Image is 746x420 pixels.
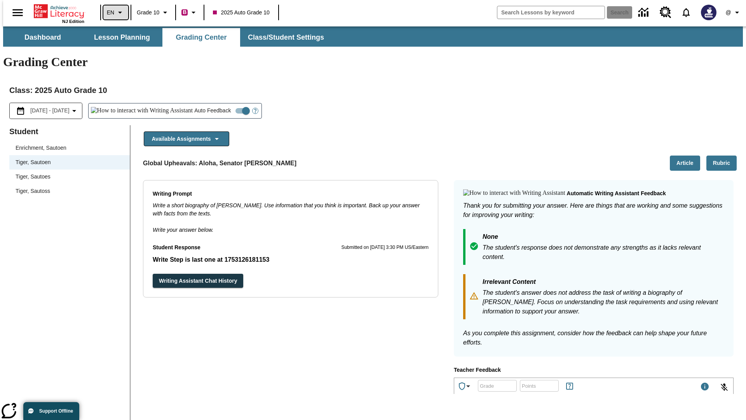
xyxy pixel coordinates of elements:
div: Grade: Letters, numbers, %, + and - are allowed. [478,380,517,392]
p: Teacher Feedback [454,366,734,374]
a: Data Center [634,2,655,23]
p: As you complete this assignment, consider how the feedback can help shape your future efforts. [463,329,724,347]
div: Maximum 1000 characters Press Escape to exit toolbar and use left and right arrow keys to access ... [700,382,709,393]
input: search field [497,6,605,19]
div: Tiger, Sautoen [9,155,130,170]
p: Write a short biography of [PERSON_NAME]. Use information that you think is important. Back up yo... [153,201,429,218]
span: 2025 Auto Grade 10 [213,9,269,17]
button: Rules for Earning Points and Achievements, Will open in new tab [562,378,577,394]
button: Select the date range menu item [13,106,79,115]
p: The student's response does not demonstrate any strengths as it lacks relevant content. [483,243,724,262]
p: Student Response [153,243,200,252]
a: Notifications [676,2,696,23]
p: Thank you for submitting your answer. Here are things that are working and some suggestions for i... [463,201,724,220]
div: SubNavbar [3,26,743,47]
p: Submitted on [DATE] 3:30 PM US/Eastern [341,244,429,252]
button: Select a new avatar [696,2,721,23]
h2: Class : 2025 Auto Grade 10 [9,84,737,96]
input: Grade: Letters, numbers, %, + and - are allowed. [478,375,517,396]
button: Article, Will open in new tab [670,156,700,171]
div: Tiger, Sautoss [9,184,130,198]
img: Avatar [701,5,716,20]
button: Language: EN, Select a language [103,5,128,19]
span: [DATE] - [DATE] [30,107,70,115]
span: Auto Feedback [194,107,231,115]
p: Irrelevant Content [483,277,724,288]
p: The student's answer does not address the task of writing a biography of [PERSON_NAME]. Focus on ... [483,288,724,316]
button: Open Help for Writing Assistant [249,103,261,118]
p: Student Response [153,255,429,264]
svg: Collapse Date Range Filter [70,106,79,115]
p: Write Step is last one at 1753126181153 [153,255,429,264]
p: None [483,232,724,243]
body: Type your response here. [3,6,113,13]
button: Grade: Grade 10, Select a grade [134,5,173,19]
p: Automatic writing assistant feedback [567,189,666,198]
button: Writing Assistant Chat History [153,274,243,288]
span: EN [107,9,114,17]
span: Tiger, Sautoss [16,187,124,195]
div: Enrichment, Sautoen [9,141,130,155]
p: Global Upheavals: Aloha, Senator [PERSON_NAME] [143,159,296,168]
p: Student [9,125,130,138]
button: Lesson Planning [83,28,161,47]
span: Tiger, Sautoes [16,173,124,181]
input: Points: Must be equal to or less than 25. [520,375,559,396]
img: How to interact with Writing Assistant [463,189,565,197]
div: Tiger, Sautoes [9,170,130,184]
button: Open side menu [6,1,29,24]
div: Home [34,3,84,24]
button: Support Offline [23,402,79,420]
div: Points: Must be equal to or less than 25. [520,380,559,392]
a: Resource Center, Will open in new tab [655,2,676,23]
span: Support Offline [39,408,73,414]
span: NJ Edition [62,19,84,24]
span: B [183,7,186,17]
button: Class/Student Settings [242,28,330,47]
span: @ [725,9,731,17]
span: Enrichment, Sautoen [16,144,124,152]
img: How to interact with Writing Assistant [91,107,193,115]
button: Rubric, Will open in new tab [706,156,737,171]
div: SubNavbar [3,28,331,47]
button: Profile/Settings [721,5,746,19]
button: Available Assignments [144,131,229,147]
button: Grading Center [162,28,240,47]
button: Dashboard [4,28,82,47]
span: Grade 10 [137,9,159,17]
button: Click to activate and allow voice recognition [715,378,734,397]
a: Home [34,3,84,19]
button: Achievements [454,378,476,394]
button: Boost Class color is violet red. Change class color [178,5,201,19]
h1: Grading Center [3,55,743,69]
span: Tiger, Sautoen [16,158,124,166]
p: Writing Prompt [153,190,429,198]
p: Write your answer below. [153,218,429,234]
